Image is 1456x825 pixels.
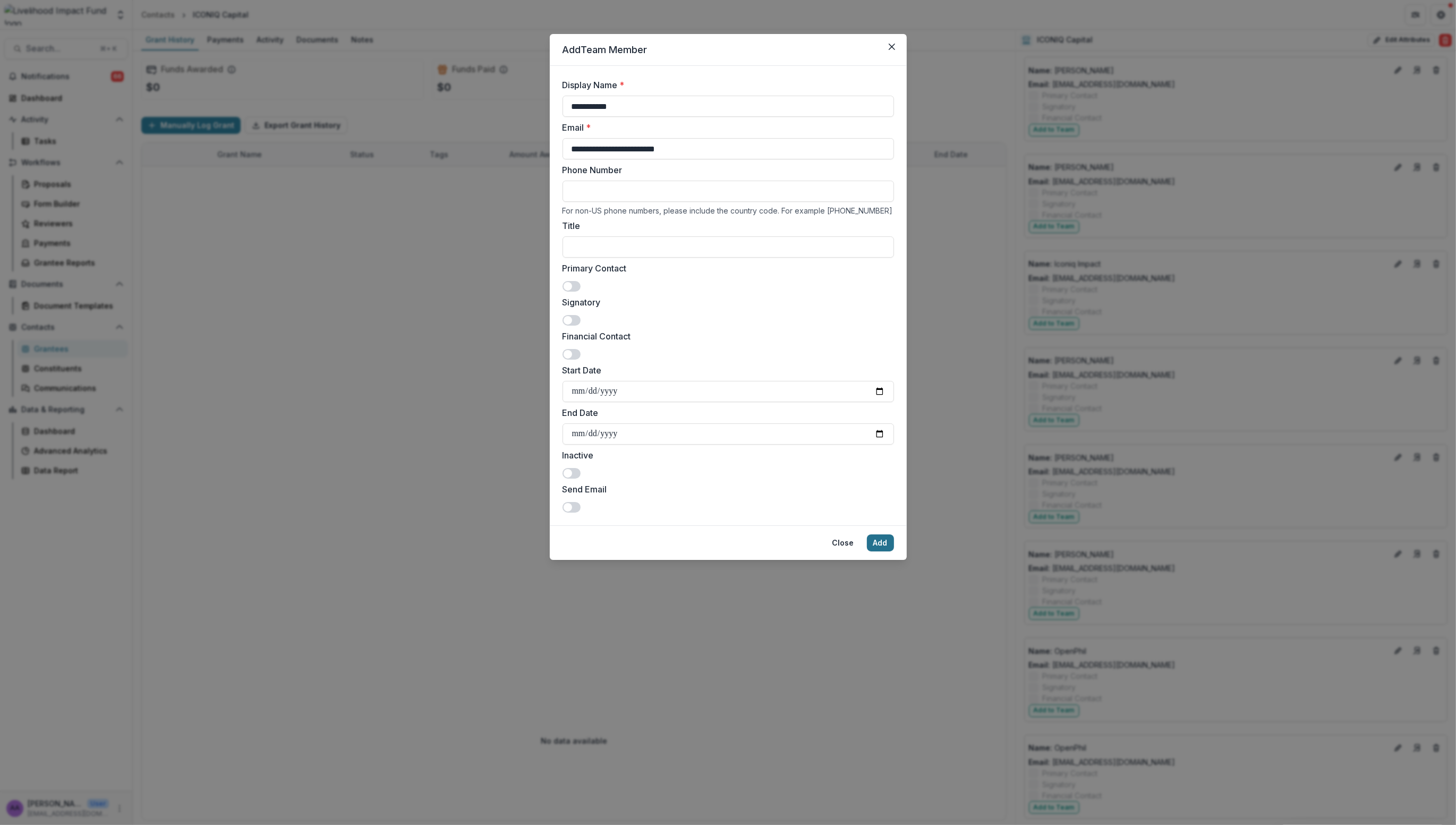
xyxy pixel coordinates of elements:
[563,206,894,215] div: For non-US phone numbers, please include the country code. For example [PHONE_NUMBER]
[883,38,900,55] button: Close
[563,449,888,462] label: Inactive
[563,483,888,496] label: Send Email
[563,121,888,134] label: Email
[563,164,888,176] label: Phone Number
[867,534,894,551] button: Add
[563,79,888,91] label: Display Name
[563,330,888,343] label: Financial Contact
[563,406,888,419] label: End Date
[563,296,888,309] label: Signatory
[826,534,861,551] button: Close
[563,364,888,377] label: Start Date
[563,262,888,275] label: Primary Contact
[563,219,888,232] label: Title
[550,34,907,66] header: Add Team Member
